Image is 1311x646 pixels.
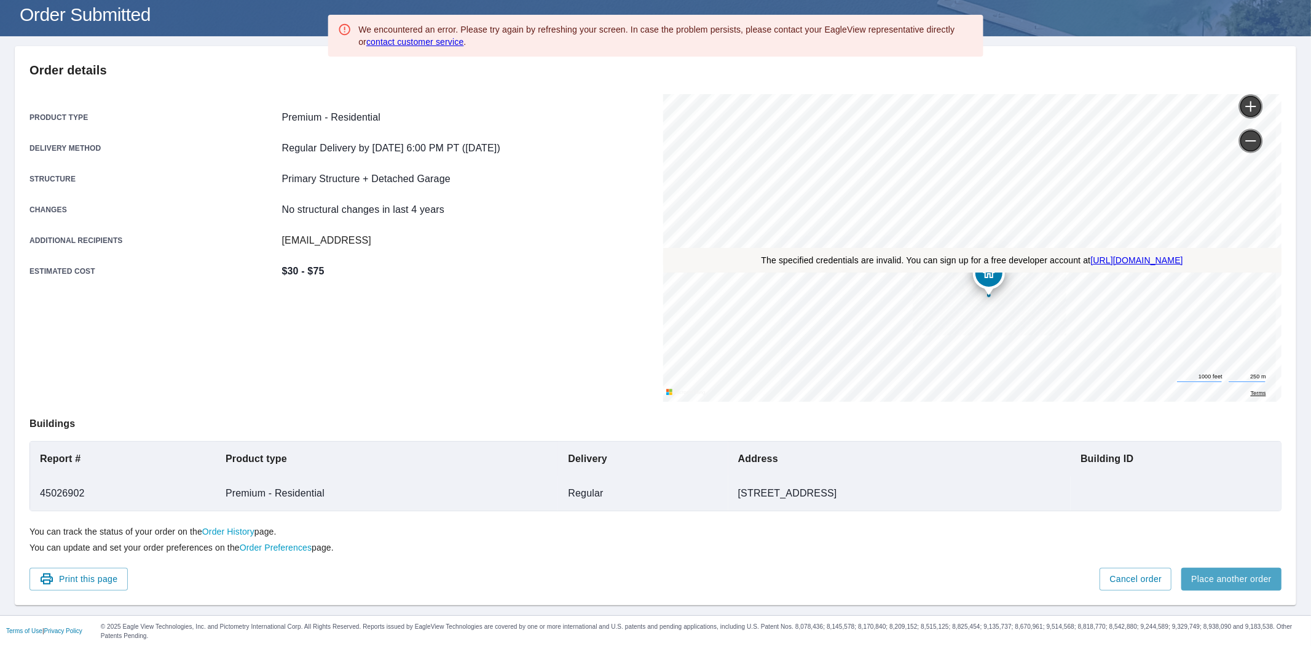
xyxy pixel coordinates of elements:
[30,110,277,125] p: Product type
[282,233,371,248] p: [EMAIL_ADDRESS]
[6,628,42,634] a: Terms of Use
[1238,94,1263,119] a: Current Level 15, Zoom In
[30,141,277,156] p: Delivery method
[30,264,277,279] p: Estimated cost
[282,141,500,156] p: Regular Delivery by [DATE] 6:00 PM PT ([DATE])
[216,476,558,511] td: Premium - Residential
[558,442,728,476] th: Delivery
[366,37,463,47] a: contact customer service
[282,264,325,279] p: $30 - $75
[1071,442,1281,476] th: Building ID
[1238,129,1263,153] a: Current Level 15, Zoom Out
[30,542,1281,553] p: You can update and set your order preferences on the page.
[282,172,451,186] p: Primary Structure + Detached Garage
[30,402,1281,441] p: Buildings
[728,442,1071,476] th: Address
[728,476,1071,511] td: [STREET_ADDRESS]
[973,257,1005,295] div: Dropped pin, building 1, Residential property, 505 Willow St Austin, TX 78701
[358,23,974,48] div: We encountered an error. Please try again by refreshing your screen. In case the problem persists...
[6,628,82,635] p: |
[663,248,1282,273] div: The specified credentials are invalid. You can sign up for a free developer account at http://www...
[663,248,1282,273] div: The specified credentials are invalid. You can sign up for a free developer account at
[39,572,118,587] span: Print this page
[30,202,277,217] p: Changes
[1251,389,1266,397] a: Terms
[101,622,1305,640] p: © 2025 Eagle View Technologies, Inc. and Pictometry International Corp. All Rights Reserved. Repo...
[1100,568,1171,591] button: Cancel order
[282,202,444,217] p: No structural changes in last 4 years
[30,172,277,186] p: Structure
[30,233,277,248] p: Additional recipients
[558,476,728,511] td: Regular
[1181,568,1281,591] button: Place another order
[1090,255,1183,265] a: [URL][DOMAIN_NAME]
[30,61,1281,79] p: Order details
[15,2,1296,27] h1: Order Submitted
[30,442,216,476] th: Report #
[1109,572,1162,587] span: Cancel order
[30,526,1281,537] p: You can track the status of your order on the page.
[30,568,128,591] button: Print this page
[30,476,216,511] td: 45026902
[282,110,381,125] p: Premium - Residential
[202,527,254,536] a: Order History
[216,442,558,476] th: Product type
[240,543,312,552] a: Order Preferences
[1191,572,1272,587] span: Place another order
[44,628,82,634] a: Privacy Policy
